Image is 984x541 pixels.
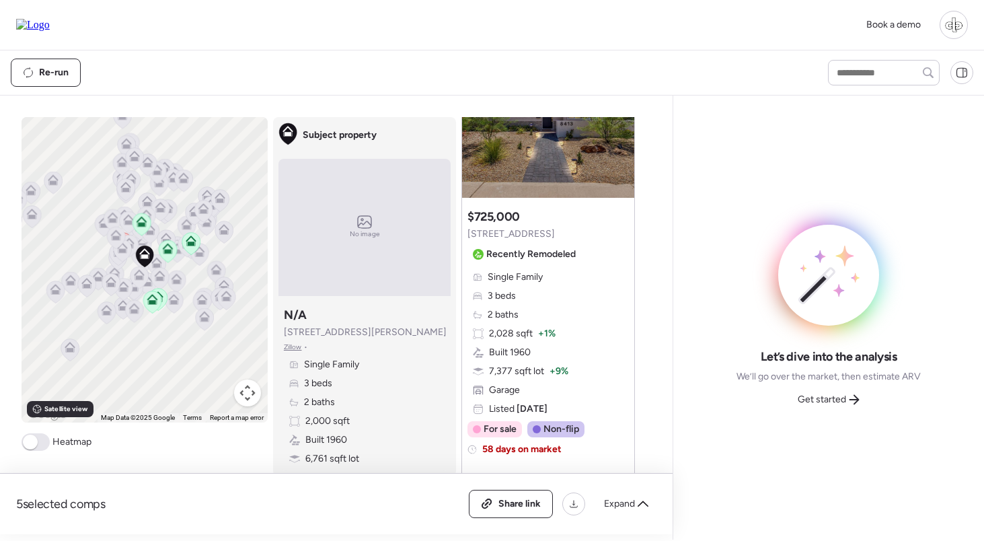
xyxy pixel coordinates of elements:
span: [STREET_ADDRESS][PERSON_NAME] [284,326,447,339]
span: Zillow [284,342,302,353]
span: Built 1960 [305,433,347,447]
span: [STREET_ADDRESS] [467,227,555,241]
a: Terms (opens in new tab) [183,414,202,421]
span: 2,028 sqft [489,327,533,340]
h3: N/A [284,307,307,323]
span: Garage [489,384,520,397]
a: Report a map error [210,414,264,421]
span: For sale [484,423,517,436]
span: 2,000 sqft [305,414,350,428]
span: 2 baths [304,396,335,409]
span: Single Family [304,358,359,371]
span: [DATE] [515,403,547,414]
span: Non-flip [543,423,579,436]
span: Re-run [39,66,69,79]
span: + 9% [550,365,568,378]
span: Heatmap [52,435,91,449]
span: 3 beds [304,377,332,390]
span: 7,377 sqft lot [489,365,544,378]
span: 5 selected comps [16,496,106,512]
h3: $725,000 [467,209,520,225]
span: Built 1960 [489,346,531,359]
span: Book a demo [866,19,921,30]
span: Subject property [303,129,377,142]
span: Satellite view [44,404,87,414]
span: Let’s dive into the analysis [761,349,897,365]
span: 3 beds [488,289,516,303]
span: Expand [604,497,635,511]
img: Google [25,405,69,423]
span: Recently Remodeled [486,248,576,261]
span: Map Data ©2025 Google [101,414,175,421]
span: Single Family [488,270,543,284]
a: Open this area in Google Maps (opens a new window) [25,405,69,423]
span: 2 baths [488,308,519,322]
img: Logo [16,19,50,31]
span: Share link [498,497,541,511]
span: Listed [489,402,547,416]
span: • [304,342,307,353]
span: We’ll go over the market, then estimate ARV [736,370,921,384]
span: 6,761 sqft lot [305,452,359,466]
button: Map camera controls [234,380,261,406]
span: Get started [798,393,846,406]
span: No image [350,229,379,240]
span: + 1% [538,327,556,340]
span: 58 days on market [482,443,562,456]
